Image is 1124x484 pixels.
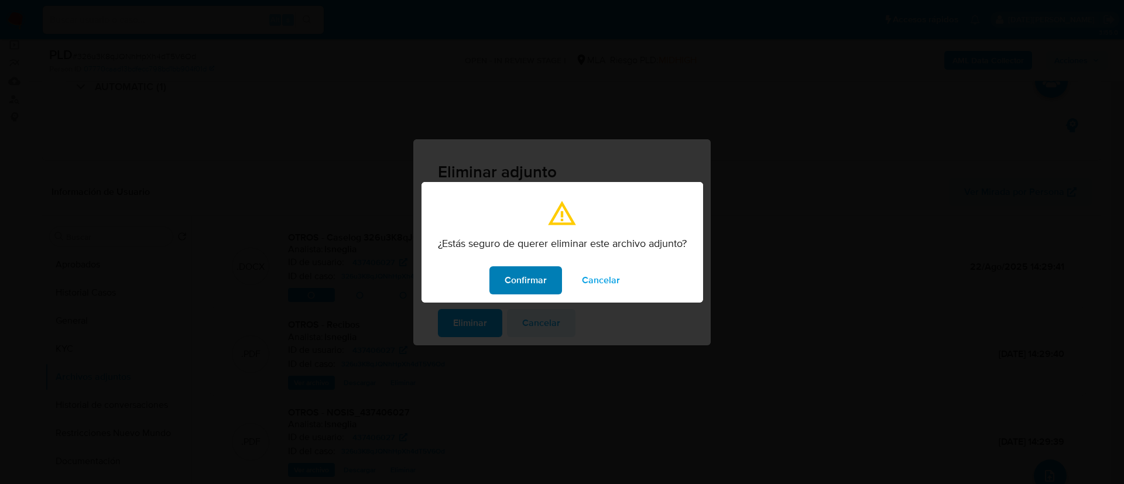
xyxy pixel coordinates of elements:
div: modal_confirmation.title [421,182,703,303]
button: modal_confirmation.confirm [489,266,562,294]
button: modal_confirmation.cancel [567,266,635,294]
span: Cancelar [582,267,620,293]
p: ¿Estás seguro de querer eliminar este archivo adjunto? [438,237,687,250]
span: Confirmar [505,267,547,293]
